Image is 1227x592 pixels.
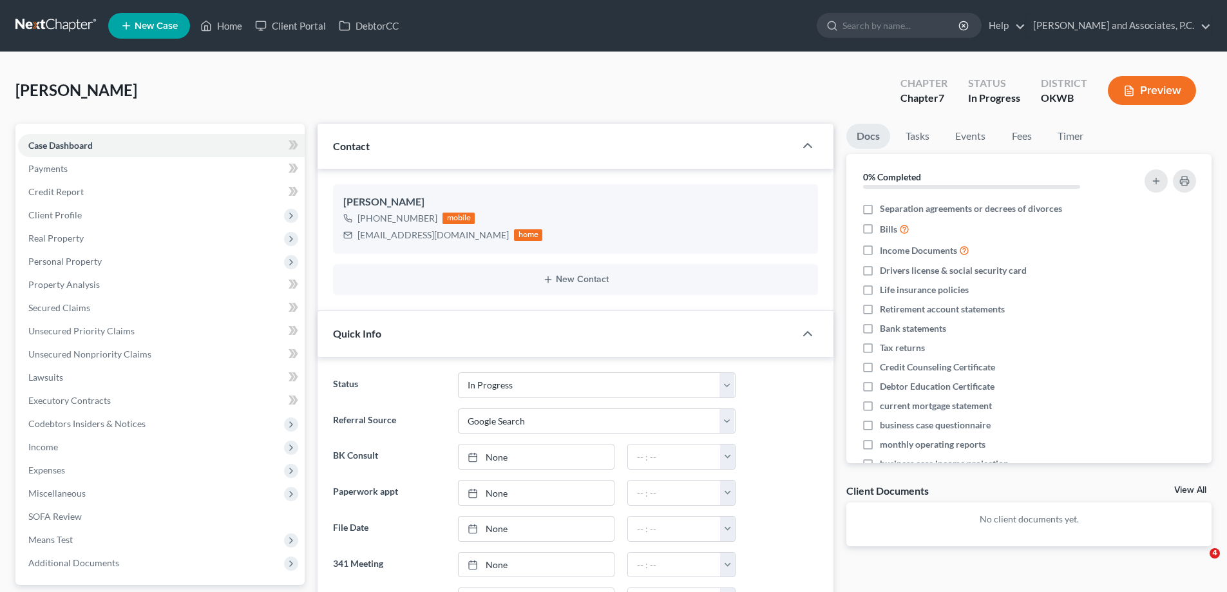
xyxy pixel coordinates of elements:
[28,233,84,243] span: Real Property
[28,140,93,151] span: Case Dashboard
[28,186,84,197] span: Credit Report
[28,279,100,290] span: Property Analysis
[28,488,86,499] span: Miscellaneous
[982,14,1025,37] a: Help
[842,14,960,37] input: Search by name...
[628,444,721,469] input: -- : --
[900,76,947,91] div: Chapter
[18,134,305,157] a: Case Dashboard
[459,444,614,469] a: None
[846,484,929,497] div: Client Documents
[18,366,305,389] a: Lawsuits
[194,14,249,37] a: Home
[28,256,102,267] span: Personal Property
[28,325,135,336] span: Unsecured Priority Claims
[880,283,969,296] span: Life insurance policies
[343,274,808,285] button: New Contact
[28,395,111,406] span: Executory Contracts
[332,14,405,37] a: DebtorCC
[327,480,451,506] label: Paperwork appt
[1210,548,1220,559] span: 4
[327,444,451,470] label: BK Consult
[628,517,721,541] input: -- : --
[28,534,73,545] span: Means Test
[1041,76,1087,91] div: District
[1041,91,1087,106] div: OKWB
[249,14,332,37] a: Client Portal
[880,322,946,335] span: Bank statements
[880,264,1027,277] span: Drivers license & social security card
[327,552,451,578] label: 341 Meeting
[880,202,1062,215] span: Separation agreements or decrees of divorces
[135,21,178,31] span: New Case
[945,124,996,149] a: Events
[357,229,509,242] div: [EMAIL_ADDRESS][DOMAIN_NAME]
[18,343,305,366] a: Unsecured Nonpriority Claims
[28,441,58,452] span: Income
[333,327,381,339] span: Quick Info
[18,505,305,528] a: SOFA Review
[327,516,451,542] label: File Date
[459,553,614,577] a: None
[968,91,1020,106] div: In Progress
[968,76,1020,91] div: Status
[459,481,614,505] a: None
[514,229,542,241] div: home
[28,464,65,475] span: Expenses
[880,380,994,393] span: Debtor Education Certificate
[327,372,451,398] label: Status
[1174,486,1206,495] a: View All
[18,320,305,343] a: Unsecured Priority Claims
[18,296,305,320] a: Secured Claims
[18,157,305,180] a: Payments
[442,213,475,224] div: mobile
[857,513,1201,526] p: No client documents yet.
[28,302,90,313] span: Secured Claims
[880,303,1005,316] span: Retirement account statements
[900,91,947,106] div: Chapter
[18,389,305,412] a: Executory Contracts
[28,511,82,522] span: SOFA Review
[343,195,808,210] div: [PERSON_NAME]
[15,81,137,99] span: [PERSON_NAME]
[28,557,119,568] span: Additional Documents
[28,209,82,220] span: Client Profile
[1183,548,1214,579] iframe: Intercom live chat
[880,244,957,257] span: Income Documents
[28,163,68,174] span: Payments
[880,419,991,432] span: business case questionnaire
[628,481,721,505] input: -- : --
[1001,124,1042,149] a: Fees
[28,418,146,429] span: Codebtors Insiders & Notices
[938,91,944,104] span: 7
[28,372,63,383] span: Lawsuits
[18,273,305,296] a: Property Analysis
[357,212,437,225] div: [PHONE_NUMBER]
[1027,14,1211,37] a: [PERSON_NAME] and Associates, P.C.
[880,223,897,236] span: Bills
[28,349,151,359] span: Unsecured Nonpriority Claims
[863,171,921,182] strong: 0% Completed
[880,361,995,374] span: Credit Counseling Certificate
[880,341,925,354] span: Tax returns
[846,124,890,149] a: Docs
[895,124,940,149] a: Tasks
[333,140,370,152] span: Contact
[1108,76,1196,105] button: Preview
[459,517,614,541] a: None
[880,438,985,451] span: monthly operating reports
[1047,124,1094,149] a: Timer
[880,457,1009,470] span: business case income projection
[628,553,721,577] input: -- : --
[18,180,305,204] a: Credit Report
[327,408,451,434] label: Referral Source
[880,399,992,412] span: current mortgage statement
